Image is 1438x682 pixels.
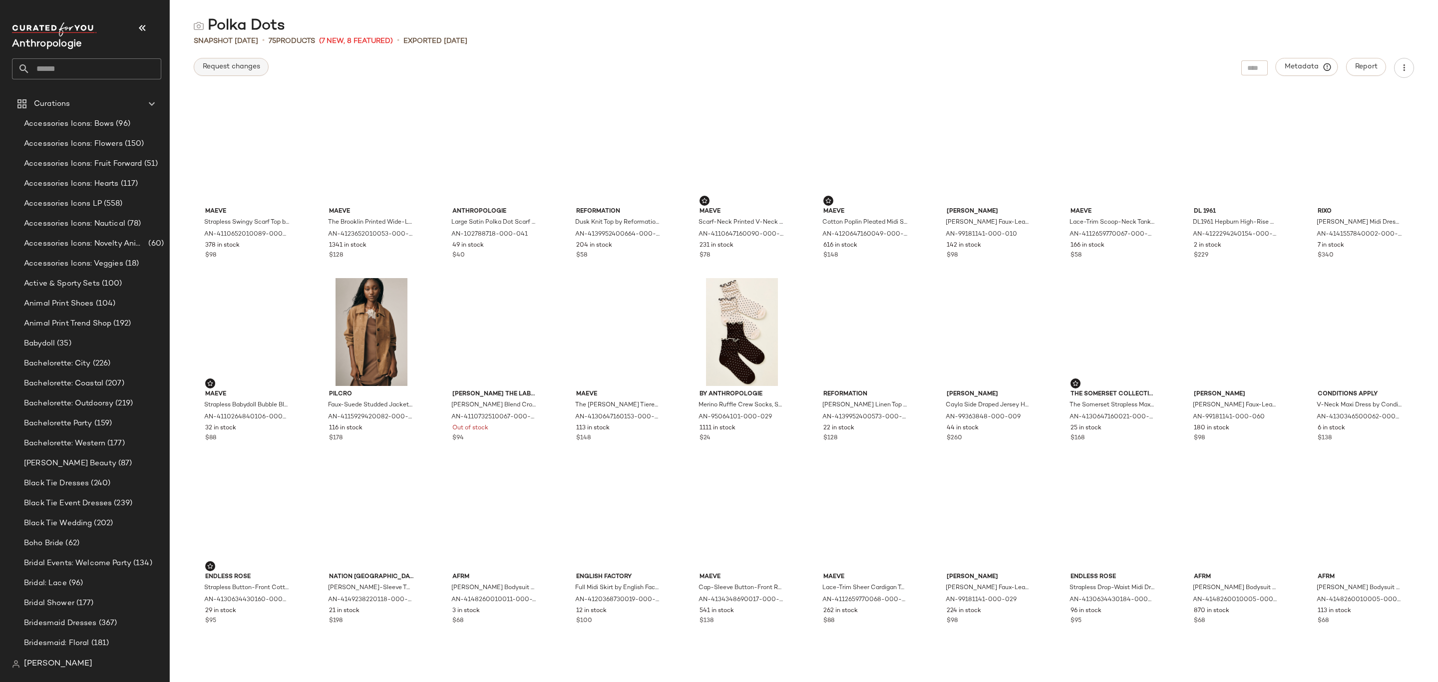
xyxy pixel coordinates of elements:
span: AFRM [1194,573,1279,582]
span: AN-4115929420082-000-026 [328,413,413,422]
span: $100 [576,617,592,626]
span: Large Satin Polka Dot Scarf by Anthropologie in Blue, Women's, Polyester [451,218,536,227]
span: $78 [700,251,710,260]
span: Curations [34,98,70,110]
span: 204 in stock [576,241,612,250]
span: AN-4139952400573-000-018 [822,413,907,422]
span: AN-4148260010005-000-018 [1193,596,1278,605]
span: (150) [123,138,144,150]
span: [PERSON_NAME] [947,207,1032,216]
span: (207) [103,378,124,389]
span: Black Tie Event Dresses [24,498,112,509]
span: 166 in stock [1071,241,1104,250]
span: [PERSON_NAME] [947,390,1032,399]
span: [PERSON_NAME] Faux-Leather Top-Handle Bag by [PERSON_NAME] in Brown, Women's, Polyurethane at Ant... [946,584,1031,593]
span: $138 [1318,434,1332,443]
img: svg%3e [825,198,831,204]
span: $68 [1318,617,1329,626]
span: AN-4134348690017-000-049 [699,596,783,605]
span: By Anthropologie [700,390,784,399]
span: Bachelorette Party [24,418,92,429]
span: (219) [113,398,133,409]
span: Maeve [576,390,661,399]
span: (100) [100,278,122,290]
span: 25 in stock [1071,424,1101,433]
span: Lace-Trim Scoop-Neck Tank Top by Maeve in Black, Women's, Size: 2XS, Polyester/Elastane at Anthro... [1070,218,1154,227]
span: Maeve [205,390,290,399]
span: 870 in stock [1194,607,1229,616]
span: $95 [1071,617,1081,626]
span: (558) [102,198,123,210]
span: 180 in stock [1194,424,1229,433]
span: AN-99181141-000-029 [946,596,1017,605]
span: $68 [452,617,463,626]
span: • [397,35,399,47]
span: Accessories Icons: Fruit Forward [24,158,142,170]
span: (202) [92,518,113,529]
span: [PERSON_NAME] The Label [452,390,537,399]
span: [PERSON_NAME] Beauty [24,458,116,469]
span: [PERSON_NAME] Blend Crop Top by [PERSON_NAME] The Label in Brown, Women's, Size: Medium, Cotton/L... [451,401,536,410]
span: Bridal Events: Welcome Party [24,558,131,569]
span: AN-4110652010089-000-029 [204,230,289,239]
span: [PERSON_NAME] [24,658,92,670]
span: AN-4123652010053-000-029 [328,230,413,239]
span: $128 [329,251,343,260]
span: AN-4110732510067-000-029 [451,413,536,422]
span: 96 in stock [1071,607,1101,616]
button: Metadata [1276,58,1338,76]
span: $98 [947,251,958,260]
span: Boho Bride [24,538,63,549]
span: 12 in stock [576,607,607,616]
span: (104) [94,298,116,310]
span: Accessories Icons: Veggies [24,258,123,270]
span: (181) [89,638,109,649]
div: Polka Dots [194,16,285,36]
span: Bachelorette: Outdoorsy [24,398,113,409]
span: [PERSON_NAME] Bodysuit by AFRM in Pink, Women's, Size: Medium, Polyester/Elastane at Anthropologie [1317,584,1402,593]
span: AN-4130647160153-000-560 [575,413,660,422]
span: Bridesmaid: Floral [24,638,89,649]
span: Black Tie Wedding [24,518,92,529]
span: 113 in stock [576,424,610,433]
span: Current Company Name [12,39,82,49]
span: DL1961 Hepburn High-Rise Wide Leg Jeans by DL 1961 in White, Women's, Size: 24, Cotton at Anthrop... [1193,218,1278,227]
span: $58 [1071,251,1081,260]
span: $148 [576,434,591,443]
span: AN-4141557840002-000-041 [1317,230,1402,239]
span: DL 1961 [1194,207,1279,216]
button: Report [1346,58,1386,76]
span: AN-4120368730019-000-001 [575,596,660,605]
span: Cotton Poplin Pleated Midi Skirt by [PERSON_NAME] in Brown, Women's, Size: Large at Anthropologie [822,218,907,227]
span: Snapshot [DATE] [194,36,258,46]
span: AN-4122294240154-000-010 [1193,230,1278,239]
span: $95 [205,617,216,626]
span: $168 [1071,434,1084,443]
span: Faux-Suede Studded Jacket by [PERSON_NAME] in Brown, Women's, Size: Small, Viscose/Polyurethane a... [328,401,413,410]
span: $148 [823,251,838,260]
span: $94 [452,434,464,443]
span: $68 [1194,617,1205,626]
span: $260 [947,434,962,443]
span: [PERSON_NAME] [947,573,1032,582]
span: AN-4148260010005-000-066 [1317,596,1402,605]
span: AN-4112659770067-000-001 [1070,230,1154,239]
span: AN-4110647160090-000-020 [699,230,783,239]
span: $340 [1318,251,1334,260]
span: • [262,35,265,47]
span: $58 [576,251,587,260]
span: AN-4110264840106-000-018 [204,413,289,422]
span: $138 [700,617,714,626]
span: (51) [142,158,158,170]
span: Out of stock [452,424,488,433]
span: [PERSON_NAME] Faux-Leather Top-Handle Bag by [PERSON_NAME] in White, Women's, Polyurethane at Ant... [946,218,1031,227]
span: Strapless Babydoll Bubble Blouse by Maeve in Black, Women's, Size: 2XS, Cotton at Anthropologie [204,401,289,410]
span: AN-4139952400664-000-566 [575,230,660,239]
span: Anthropologie [452,207,537,216]
span: Pilcro [329,390,414,399]
span: Full Midi Skirt by English Factory in Black, Women's, Size: XS, Polyester/Cotton at Anthropologie [575,584,660,593]
span: [PERSON_NAME] Bodysuit by AFRM in Ivory, Women's, Size: XL, Polyester/Elastane at Anthropologie [451,584,536,593]
span: AN-4112659770068-000-001 [822,596,907,605]
span: Strapless Button-Front Cotton Linen Mini Dress by Endless Rose in Beige, Women's, Size: Large, Co... [204,584,289,593]
span: (240) [89,478,110,489]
